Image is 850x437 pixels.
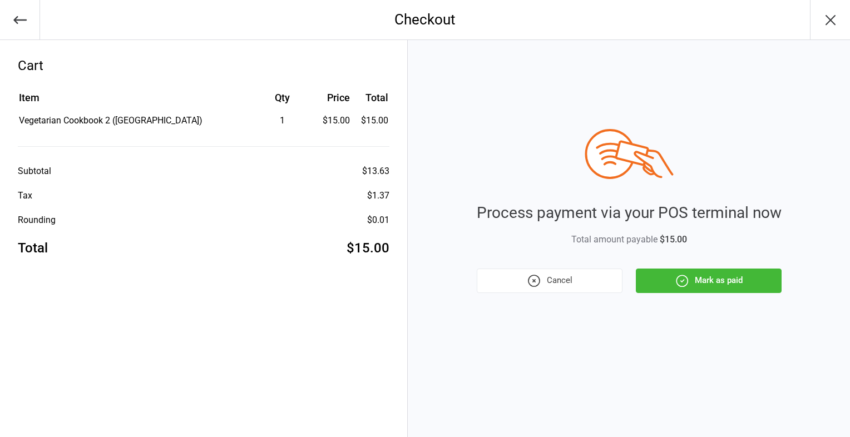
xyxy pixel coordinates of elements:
[367,189,389,202] div: $1.37
[315,114,350,127] div: $15.00
[354,90,389,113] th: Total
[477,269,622,293] button: Cancel
[18,189,32,202] div: Tax
[362,165,389,178] div: $13.63
[354,114,389,127] td: $15.00
[477,201,782,225] div: Process payment via your POS terminal now
[636,269,782,293] button: Mark as paid
[347,238,389,258] div: $15.00
[367,213,389,227] div: $0.01
[251,90,314,113] th: Qty
[19,90,250,113] th: Item
[477,233,782,246] div: Total amount payable
[18,165,51,178] div: Subtotal
[19,115,202,126] span: Vegetarian Cookbook 2 ([GEOGRAPHIC_DATA])
[18,238,48,258] div: Total
[251,114,314,127] div: 1
[660,234,687,245] span: $15.00
[18,56,389,76] div: Cart
[18,213,56,227] div: Rounding
[315,90,350,105] div: Price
